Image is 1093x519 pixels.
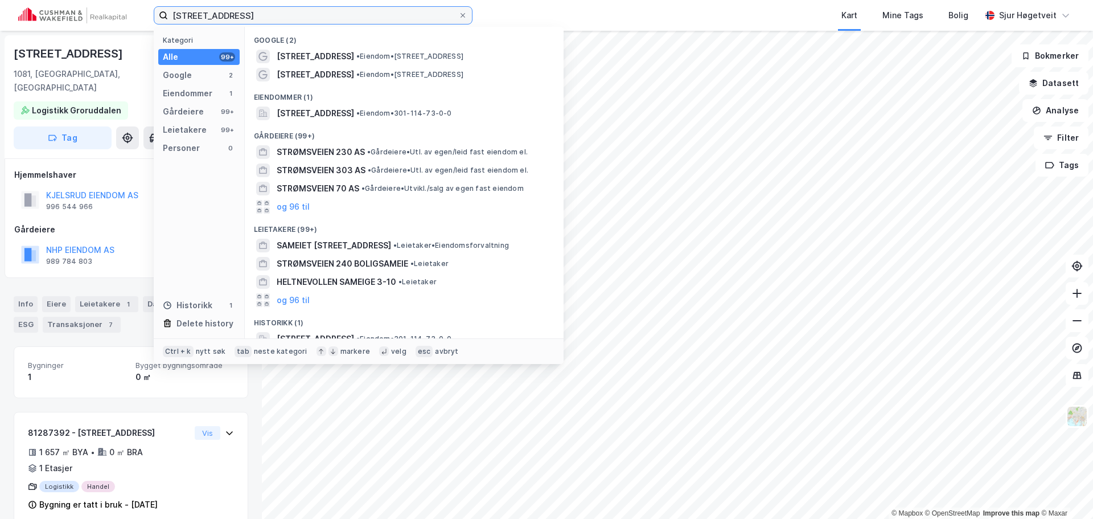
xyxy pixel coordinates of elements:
div: Eiendommer [163,87,212,100]
div: Gårdeiere [163,105,204,118]
div: Transaksjoner [43,317,121,333]
span: STRØMSVEIEN 303 AS [277,164,365,177]
span: • [356,334,360,343]
span: STRØMSVEIEN 240 BOLIGSAMEIE [277,257,408,271]
div: velg [391,347,406,356]
div: Leietakere [75,296,138,312]
span: • [393,241,397,250]
div: Datasett [143,296,186,312]
span: [STREET_ADDRESS] [277,50,354,63]
div: Sjur Høgetveit [999,9,1057,22]
div: Gårdeiere (99+) [245,122,564,143]
img: Z [1066,406,1088,427]
span: STRØMSVEIEN 230 AS [277,145,365,159]
span: • [367,148,371,156]
div: 989 784 803 [46,257,92,266]
div: 996 544 966 [46,202,93,211]
div: 7 [105,319,116,330]
div: 1 657 ㎡ BYA [39,446,88,459]
a: Improve this map [983,509,1039,517]
span: Gårdeiere • Utl. av egen/leid fast eiendom el. [367,148,528,157]
button: Tags [1036,154,1088,177]
a: OpenStreetMap [925,509,980,517]
div: Leietakere [163,123,207,137]
button: Analyse [1022,99,1088,122]
span: • [410,259,414,268]
a: Mapbox [891,509,923,517]
span: • [356,70,360,79]
div: 0 ㎡ BRA [109,446,143,459]
div: Personer [163,141,200,155]
div: Info [14,296,38,312]
span: Eiendom • 301-114-73-0-0 [356,334,452,344]
span: • [398,277,402,286]
div: Hjemmelshaver [14,168,248,182]
input: Søk på adresse, matrikkel, gårdeiere, leietakere eller personer [168,7,458,24]
span: Eiendom • 301-114-73-0-0 [356,109,452,118]
span: Leietaker • Eiendomsforvaltning [393,241,509,250]
div: 1081, [GEOGRAPHIC_DATA], [GEOGRAPHIC_DATA] [14,67,160,95]
div: 99+ [219,125,235,134]
div: neste kategori [254,347,307,356]
div: Leietakere (99+) [245,216,564,236]
div: 1 [28,370,126,384]
div: 0 [226,144,235,153]
div: Logistikk Groruddalen [32,104,121,117]
div: avbryt [435,347,458,356]
span: HELTNEVOLLEN SAMEIGE 3-10 [277,275,396,289]
span: [STREET_ADDRESS] [277,107,354,120]
span: Leietaker [398,277,437,287]
span: Eiendom • [STREET_ADDRESS] [356,52,463,61]
span: Eiendom • [STREET_ADDRESS] [356,70,463,79]
div: 0 ㎡ [135,370,234,384]
div: 99+ [219,107,235,116]
button: Vis [195,426,220,440]
button: Tag [14,126,112,149]
span: Gårdeiere • Utl. av egen/leid fast eiendom el. [368,166,528,175]
div: 1 [226,301,235,310]
div: Bolig [948,9,968,22]
span: [STREET_ADDRESS] [277,68,354,81]
span: [STREET_ADDRESS] [277,332,354,346]
div: Kontrollprogram for chat [1036,464,1093,519]
div: Bygning er tatt i bruk - [DATE] [39,498,158,512]
img: cushman-wakefield-realkapital-logo.202ea83816669bd177139c58696a8fa1.svg [18,7,126,23]
button: Bokmerker [1012,44,1088,67]
div: Gårdeiere [14,223,248,236]
div: Google [163,68,192,82]
div: ESG [14,317,38,333]
div: 1 [226,89,235,98]
div: markere [340,347,370,356]
div: 81287392 - [STREET_ADDRESS] [28,426,190,440]
span: SAMEIET [STREET_ADDRESS] [277,239,391,252]
div: Historikk (1) [245,309,564,330]
span: • [356,109,360,117]
span: STRØMSVEIEN 70 AS [277,182,359,195]
div: tab [235,346,252,357]
span: Bygget bygningsområde [135,361,234,370]
iframe: Chat Widget [1036,464,1093,519]
div: • [91,448,95,457]
button: og 96 til [277,293,310,307]
button: Filter [1034,126,1088,149]
div: 1 [122,299,134,310]
div: Kategori [163,36,240,44]
div: Google (2) [245,27,564,47]
span: Bygninger [28,361,126,370]
div: esc [416,346,433,357]
span: Leietaker [410,259,449,268]
div: Delete history [176,317,233,330]
div: Mine Tags [882,9,923,22]
div: 99+ [219,52,235,62]
div: Eiendommer (1) [245,84,564,104]
div: 1 Etasjer [39,461,72,475]
div: Alle [163,50,178,64]
div: 2 [226,71,235,80]
span: Gårdeiere • Utvikl./salg av egen fast eiendom [361,184,524,193]
div: Historikk [163,299,212,312]
span: • [356,52,360,60]
div: nytt søk [196,347,226,356]
div: [STREET_ADDRESS] [14,44,125,63]
div: Eiere [42,296,71,312]
button: Datasett [1019,72,1088,95]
